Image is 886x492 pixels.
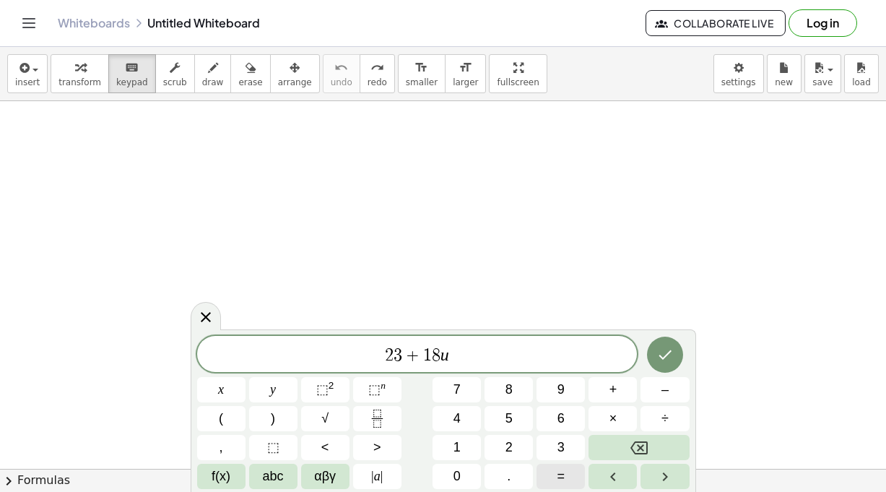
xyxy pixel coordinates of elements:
span: = [557,467,565,486]
button: 7 [433,377,481,402]
button: y [249,377,297,402]
button: transform [51,54,109,93]
button: . [485,464,533,489]
span: 2 [505,438,513,457]
span: 3 [394,347,402,364]
span: > [373,438,381,457]
span: √ [321,409,329,428]
button: Greater than [353,435,401,460]
span: settings [721,77,756,87]
button: format_sizesmaller [398,54,446,93]
span: 4 [453,409,461,428]
span: fullscreen [497,77,539,87]
button: ) [249,406,297,431]
span: ⬚ [368,382,381,397]
span: transform [58,77,101,87]
button: arrange [270,54,320,93]
span: keypad [116,77,148,87]
button: Log in [789,9,857,37]
button: scrub [155,54,195,93]
button: x [197,377,246,402]
button: Minus [640,377,689,402]
span: | [371,469,374,483]
button: Left arrow [589,464,637,489]
span: Collaborate Live [658,17,773,30]
span: . [507,467,511,486]
span: + [609,380,617,400]
span: a [371,467,383,486]
i: format_size [459,59,472,77]
span: , [220,438,223,457]
button: Done [647,337,683,373]
button: 4 [433,406,481,431]
button: Equals [537,464,585,489]
button: fullscreen [489,54,547,93]
span: ÷ [661,409,669,428]
button: Less than [301,435,349,460]
span: draw [202,77,224,87]
button: Times [589,406,637,431]
i: keyboard [125,59,139,77]
span: 8 [505,380,513,400]
span: insert [15,77,40,87]
span: smaller [406,77,438,87]
button: 5 [485,406,533,431]
button: load [844,54,879,93]
span: 0 [453,467,461,486]
button: Squared [301,377,349,402]
button: keyboardkeypad [108,54,156,93]
button: Divide [640,406,689,431]
button: draw [194,54,232,93]
span: × [609,409,617,428]
span: 1 [453,438,461,457]
button: settings [713,54,764,93]
span: scrub [163,77,187,87]
span: ⬚ [316,382,329,397]
i: redo [370,59,384,77]
span: ⬚ [267,438,279,457]
button: Plus [589,377,637,402]
button: format_sizelarger [445,54,486,93]
button: ( [197,406,246,431]
span: undo [331,77,352,87]
button: Functions [197,464,246,489]
span: 2 [385,347,394,364]
button: Toggle navigation [17,12,40,35]
button: 1 [433,435,481,460]
span: 6 [557,409,565,428]
span: – [661,380,669,400]
i: format_size [414,59,428,77]
span: save [812,77,833,87]
button: Collaborate Live [646,10,786,36]
span: | [381,469,383,483]
span: arrange [278,77,312,87]
span: ( [219,409,223,428]
button: 6 [537,406,585,431]
button: Alphabet [249,464,297,489]
i: undo [334,59,348,77]
span: αβγ [314,467,336,486]
span: < [321,438,329,457]
var: u [440,345,449,364]
button: insert [7,54,48,93]
button: Square root [301,406,349,431]
span: 8 [432,347,440,364]
button: save [804,54,841,93]
span: new [775,77,793,87]
button: Backspace [589,435,689,460]
span: larger [453,77,478,87]
button: 8 [485,377,533,402]
button: 2 [485,435,533,460]
button: undoundo [323,54,360,93]
button: 0 [433,464,481,489]
button: redoredo [360,54,395,93]
button: Superscript [353,377,401,402]
button: Right arrow [640,464,689,489]
span: abc [263,467,284,486]
button: Fraction [353,406,401,431]
span: erase [238,77,262,87]
span: 1 [423,347,432,364]
span: 5 [505,409,513,428]
button: 3 [537,435,585,460]
button: , [197,435,246,460]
